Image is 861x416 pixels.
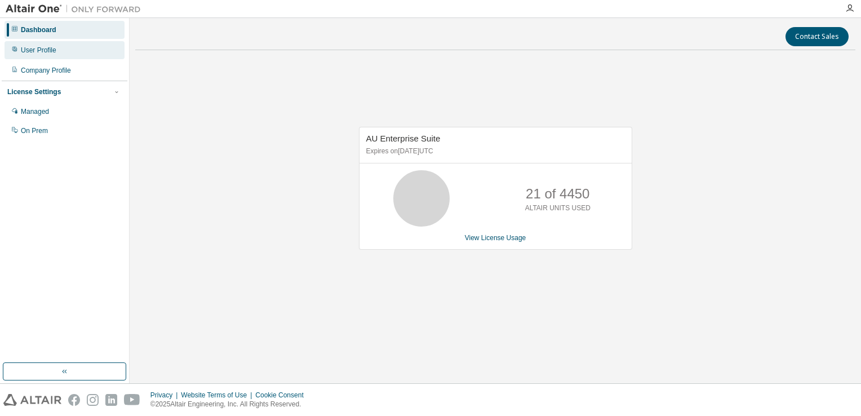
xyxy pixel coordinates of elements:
[465,234,526,242] a: View License Usage
[87,394,99,406] img: instagram.svg
[255,391,310,400] div: Cookie Consent
[21,25,56,34] div: Dashboard
[105,394,117,406] img: linkedin.svg
[6,3,147,15] img: Altair One
[150,391,181,400] div: Privacy
[785,27,849,46] button: Contact Sales
[366,147,622,156] p: Expires on [DATE] UTC
[68,394,80,406] img: facebook.svg
[366,134,441,143] span: AU Enterprise Suite
[7,87,61,96] div: License Settings
[21,107,49,116] div: Managed
[21,126,48,135] div: On Prem
[3,394,61,406] img: altair_logo.svg
[21,46,56,55] div: User Profile
[526,184,589,203] p: 21 of 4450
[21,66,71,75] div: Company Profile
[150,400,310,409] p: © 2025 Altair Engineering, Inc. All Rights Reserved.
[181,391,255,400] div: Website Terms of Use
[525,203,591,213] p: ALTAIR UNITS USED
[124,394,140,406] img: youtube.svg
